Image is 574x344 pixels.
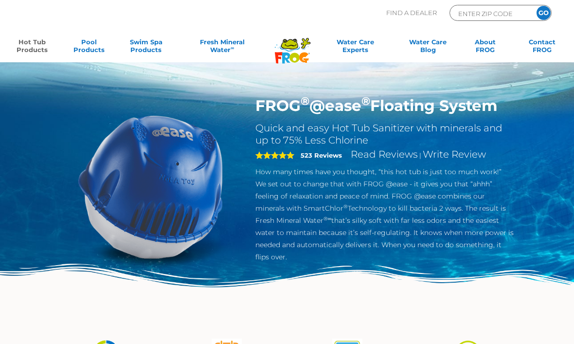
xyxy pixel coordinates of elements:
a: Read Reviews [351,148,418,160]
a: Fresh MineralWater∞ [181,38,264,57]
span: 5 [255,151,294,159]
a: Water CareBlog [406,38,450,57]
sup: ® [361,94,370,108]
img: Frog Products Logo [269,25,316,64]
sup: ® [301,94,309,108]
a: Swim SpaProducts [124,38,168,57]
a: ContactFROG [520,38,564,57]
strong: 523 Reviews [301,151,342,159]
input: GO [537,6,551,20]
span: | [419,151,421,159]
p: How many times have you thought, “this hot tub is just too much work!” We set out to change that ... [255,166,514,263]
sup: ∞ [231,45,234,51]
a: Hot TubProducts [10,38,54,57]
a: Write Review [423,148,486,160]
p: Find A Dealer [386,5,437,21]
img: hot-tub-product-atease-system.png [60,96,241,277]
sup: ® [343,203,348,210]
a: PoolProducts [67,38,111,57]
h1: FROG @ease Floating System [255,96,514,115]
sup: ®∞ [323,216,332,222]
a: Water CareExperts [318,38,393,57]
a: AboutFROG [463,38,507,57]
h2: Quick and easy Hot Tub Sanitizer with minerals and up to 75% Less Chlorine [255,122,514,146]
